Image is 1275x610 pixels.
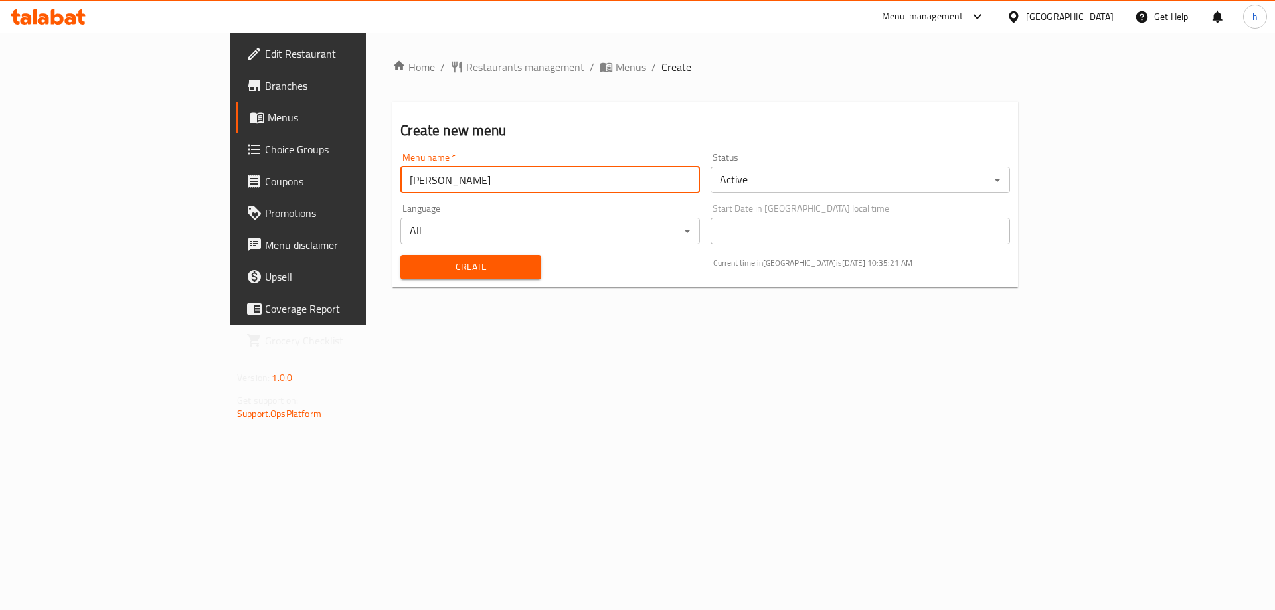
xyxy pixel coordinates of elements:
div: Menu-management [882,9,964,25]
a: Branches [236,70,444,102]
span: Menus [268,110,433,125]
li: / [651,59,656,75]
li: / [590,59,594,75]
a: Grocery Checklist [236,325,444,356]
span: Branches [265,78,433,94]
a: Coverage Report [236,293,444,325]
span: Upsell [265,269,433,285]
a: Support.OpsPlatform [237,405,321,422]
span: Edit Restaurant [265,46,433,62]
span: Grocery Checklist [265,333,433,348]
div: Active [711,167,1010,193]
a: Menus [600,59,646,75]
a: Restaurants management [450,59,584,75]
span: Get support on: [237,392,298,409]
p: Current time in [GEOGRAPHIC_DATA] is [DATE] 10:35:21 AM [713,257,1010,269]
span: Coverage Report [265,301,433,317]
span: Promotions [265,205,433,221]
a: Edit Restaurant [236,38,444,70]
span: Create [661,59,691,75]
a: Coupons [236,165,444,197]
nav: breadcrumb [392,59,1018,75]
span: 1.0.0 [272,369,292,386]
span: Menu disclaimer [265,237,433,253]
a: Upsell [236,261,444,293]
a: Choice Groups [236,133,444,165]
span: Version: [237,369,270,386]
a: Promotions [236,197,444,229]
span: Create [411,259,530,275]
a: Menus [236,102,444,133]
a: Menu disclaimer [236,229,444,261]
div: All [400,218,700,244]
span: Menus [616,59,646,75]
input: Please enter Menu name [400,167,700,193]
button: Create [400,255,541,279]
span: h [1252,9,1258,24]
span: Restaurants management [466,59,584,75]
h2: Create new menu [400,121,1010,141]
span: Choice Groups [265,141,433,157]
div: [GEOGRAPHIC_DATA] [1026,9,1114,24]
span: Coupons [265,173,433,189]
